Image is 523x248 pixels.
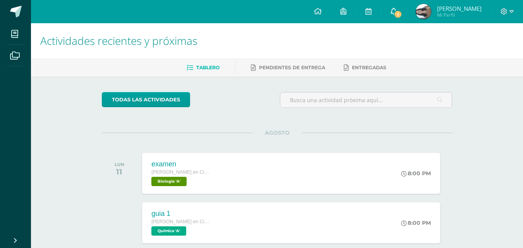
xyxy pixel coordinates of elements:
[151,210,209,218] div: guia 1
[352,65,386,70] span: Entregadas
[151,219,209,224] span: [PERSON_NAME] en Ciencias Biológicas [PERSON_NAME]. CCLL en Ciencias Biológicas
[151,169,209,175] span: [PERSON_NAME] en Ciencias Biológicas [PERSON_NAME]. CCLL en Ciencias Biológicas
[437,12,482,18] span: Mi Perfil
[251,62,325,74] a: Pendientes de entrega
[187,62,219,74] a: Tablero
[196,65,219,70] span: Tablero
[259,65,325,70] span: Pendientes de entrega
[401,219,431,226] div: 8:00 PM
[394,10,402,19] span: 1
[401,170,431,177] div: 8:00 PM
[344,62,386,74] a: Entregadas
[115,162,124,167] div: LUN
[115,167,124,176] div: 11
[102,92,190,107] a: todas las Actividades
[151,226,186,236] span: Química 'A'
[151,160,209,168] div: examen
[252,129,302,136] span: AGOSTO
[151,177,187,186] span: Biología 'A'
[280,92,452,108] input: Busca una actividad próxima aquí...
[40,33,197,48] span: Actividades recientes y próximas
[416,4,431,19] img: 8b4da730de75eb71ec68cdfa265d7b8d.png
[437,5,482,12] span: [PERSON_NAME]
